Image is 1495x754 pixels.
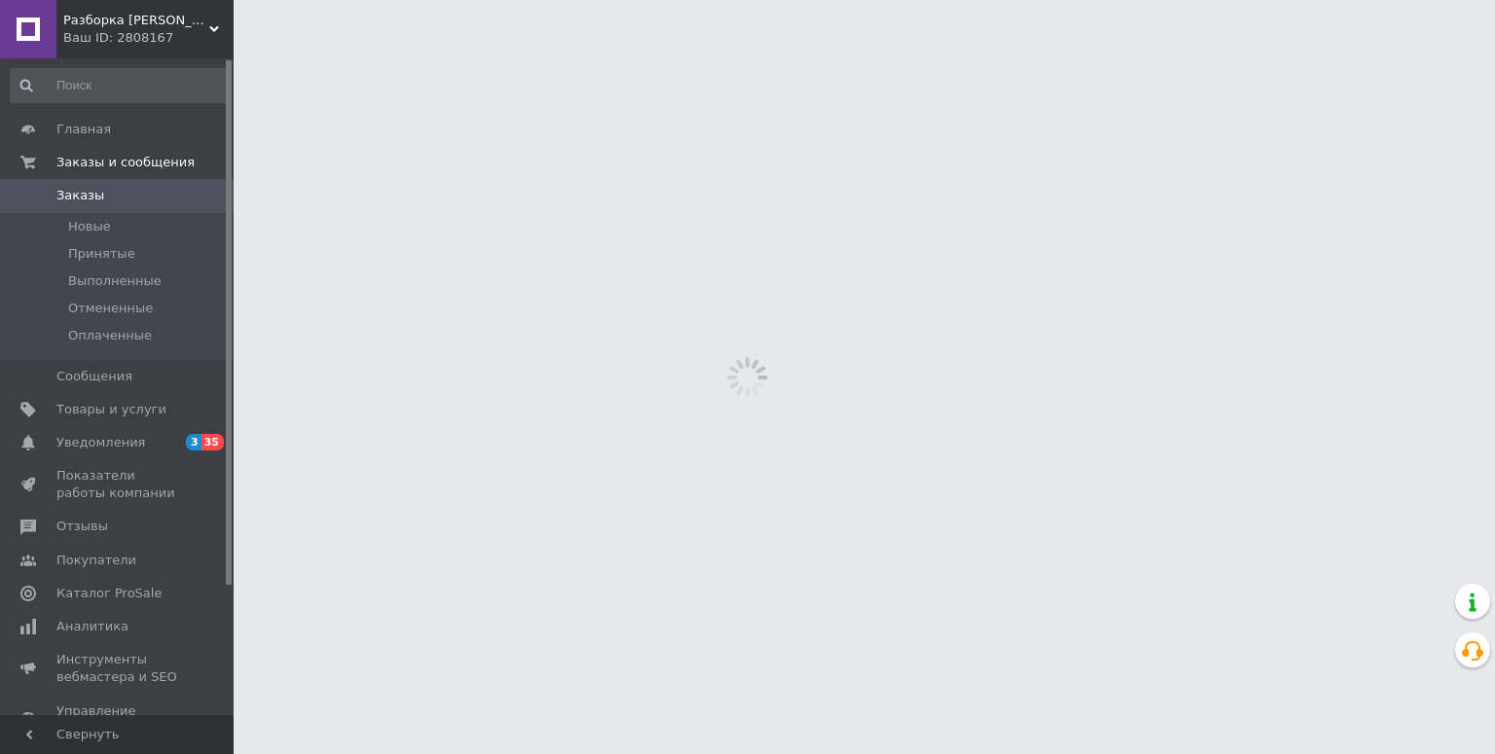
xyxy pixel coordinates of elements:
[56,702,180,737] span: Управление сайтом
[56,467,180,502] span: Показатели работы компании
[63,12,209,29] span: Разборка Алето Авто
[56,154,195,171] span: Заказы и сообщения
[56,187,104,204] span: Заказы
[56,585,162,602] span: Каталог ProSale
[68,327,152,344] span: Оплаченные
[63,29,234,47] div: Ваш ID: 2808167
[201,434,224,450] span: 35
[56,651,180,686] span: Инструменты вебмастера и SEO
[56,552,136,569] span: Покупатели
[10,68,230,103] input: Поиск
[56,121,111,138] span: Главная
[56,618,128,635] span: Аналитика
[56,368,132,385] span: Сообщения
[68,300,153,317] span: Отмененные
[68,245,135,263] span: Принятые
[68,272,162,290] span: Выполненные
[56,434,145,451] span: Уведомления
[68,218,111,235] span: Новые
[186,434,201,450] span: 3
[56,401,166,418] span: Товары и услуги
[56,518,108,535] span: Отзывы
